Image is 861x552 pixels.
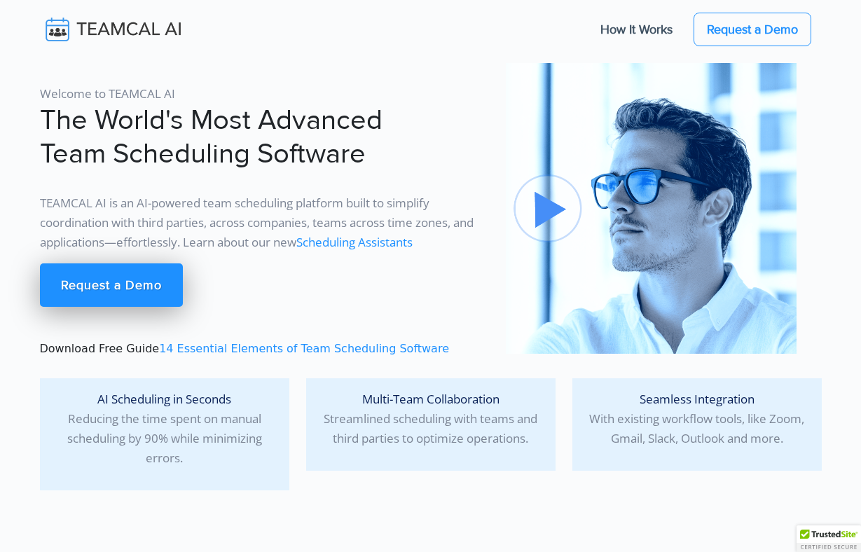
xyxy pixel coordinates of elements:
span: Seamless Integration [640,391,755,407]
h1: The World's Most Advanced Team Scheduling Software [40,104,489,171]
p: Reducing the time spent on manual scheduling by 90% while minimizing errors. [51,389,278,468]
img: pic [506,63,797,354]
div: TrustedSite Certified [797,525,861,552]
p: TEAMCAL AI is an AI-powered team scheduling platform built to simplify coordination with third pa... [40,193,489,252]
p: Welcome to TEAMCAL AI [40,84,489,104]
p: Streamlined scheduling with teams and third parties to optimize operations. [317,389,544,448]
div: Download Free Guide [32,63,497,357]
a: Request a Demo [694,13,811,46]
a: Scheduling Assistants [296,234,413,250]
a: Request a Demo [40,263,183,307]
span: Multi-Team Collaboration [362,391,500,407]
a: How It Works [586,15,687,44]
p: With existing workflow tools, like Zoom, Gmail, Slack, Outlook and more. [584,389,811,448]
a: 14 Essential Elements of Team Scheduling Software [159,342,449,355]
span: AI Scheduling in Seconds [97,391,231,407]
